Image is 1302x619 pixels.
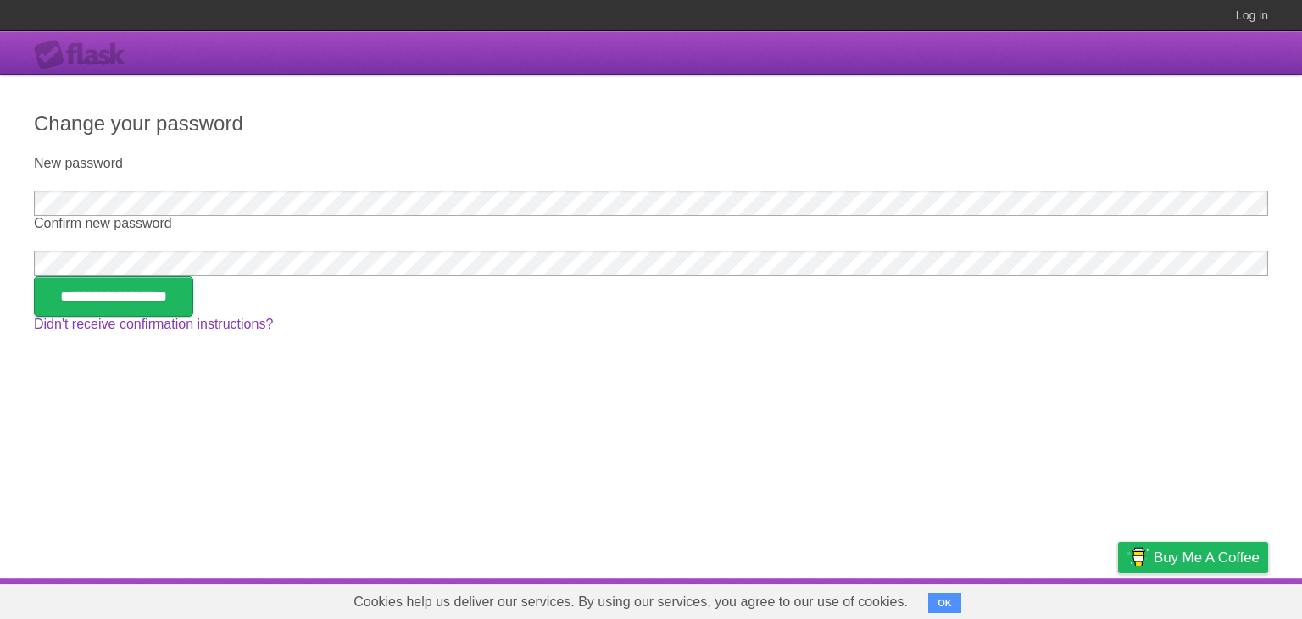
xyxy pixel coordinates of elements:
[893,583,928,615] a: About
[1127,543,1149,572] img: Buy me a coffee
[1096,583,1140,615] a: Privacy
[34,156,1268,171] label: New password
[1154,543,1260,572] span: Buy me a coffee
[1038,583,1076,615] a: Terms
[1118,542,1268,573] a: Buy me a coffee
[337,585,925,619] span: Cookies help us deliver our services. By using our services, you agree to our use of cookies.
[34,317,273,331] a: Didn't receive confirmation instructions?
[34,40,136,70] div: Flask
[949,583,1017,615] a: Developers
[1161,583,1268,615] a: Suggest a feature
[928,593,961,613] button: OK
[34,216,1268,231] label: Confirm new password
[34,108,1268,139] h2: Change your password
